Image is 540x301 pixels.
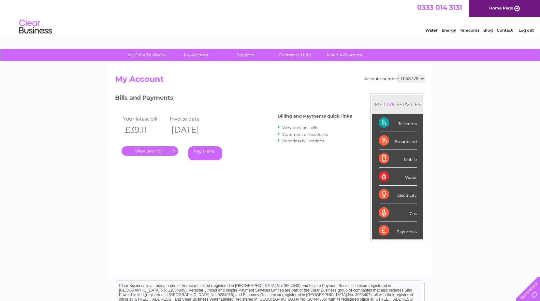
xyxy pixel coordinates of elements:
div: Water [379,168,417,186]
th: [DATE] [168,123,215,136]
th: £39.11 [122,123,168,136]
div: Payments [379,222,417,239]
div: Account number [364,75,425,82]
div: LIVE [383,101,396,107]
a: My Account [169,49,223,61]
td: Your latest bill [122,114,168,123]
a: Energy [442,28,456,33]
h2: My Account [115,75,425,87]
a: Customer Help [268,49,322,61]
a: Water [425,28,438,33]
div: Broadband [379,132,417,150]
a: Pay Here [188,146,222,160]
h3: Bills and Payments [115,93,352,105]
a: My Clear Business [120,49,173,61]
td: Invoice date [168,114,215,123]
a: Telecoms [460,28,479,33]
a: Statement of Accounts [282,132,328,137]
a: Blog [483,28,493,33]
a: Contact [497,28,513,33]
a: Paperless bill settings [282,138,324,143]
div: MY SERVICES [372,95,423,114]
a: View previous bills [282,125,318,130]
a: Make A Payment [318,49,372,61]
div: Mobile [379,150,417,168]
img: logo.png [19,17,52,37]
div: Gas [379,204,417,222]
div: Electricity [379,186,417,204]
a: . [122,146,178,156]
a: Services [219,49,272,61]
div: Clear Business is a trading name of Verastar Limited (registered in [GEOGRAPHIC_DATA] No. 3667643... [116,4,424,32]
h4: Billing and Payments quick links [278,114,352,119]
a: Log out [518,28,534,33]
div: Telecoms [379,114,417,132]
a: 0333 014 3131 [417,3,462,11]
